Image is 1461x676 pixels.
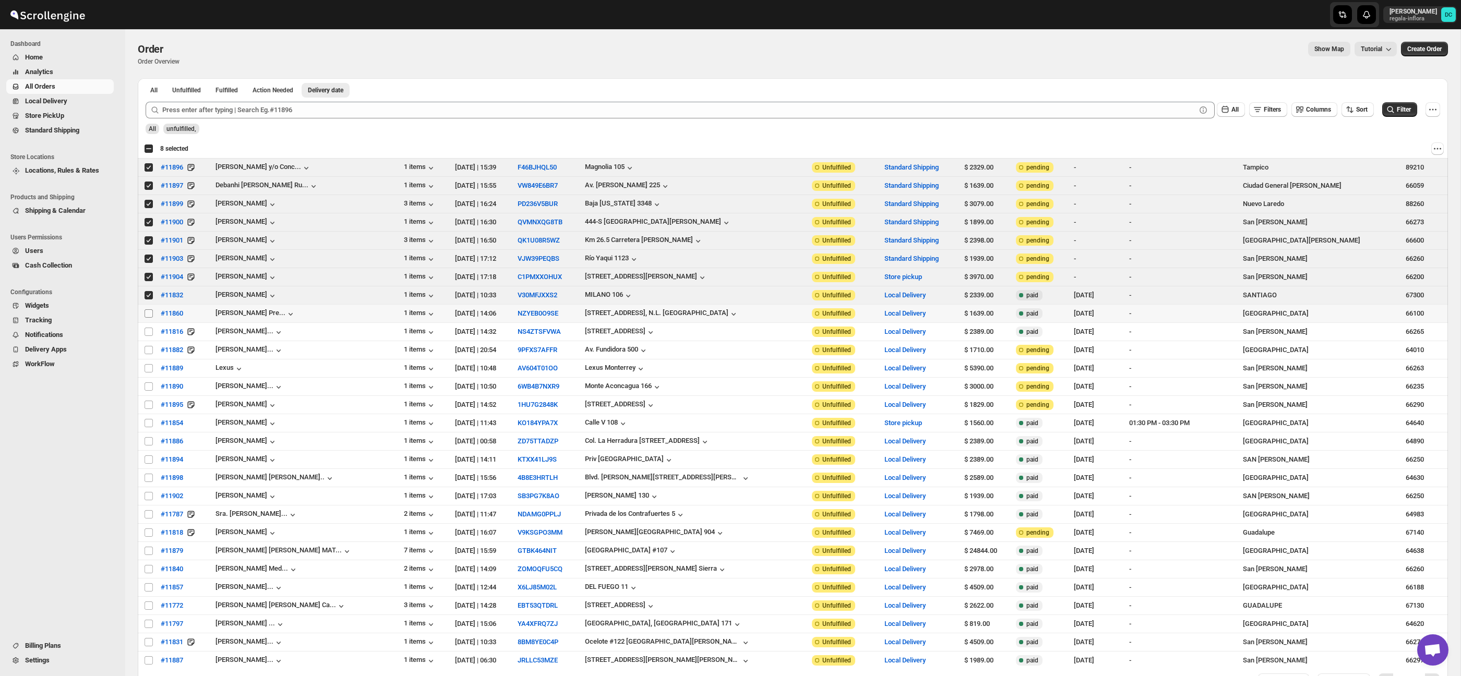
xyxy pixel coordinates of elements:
[161,363,183,373] span: #11889
[404,382,436,392] button: 1 items
[404,510,436,520] div: 2 items
[404,400,436,411] button: 1 items
[215,583,273,590] div: [PERSON_NAME]...
[518,236,560,244] button: QK1U08R5WZ
[518,163,557,171] button: F46BJHQL50
[144,83,164,98] button: All
[6,203,114,218] button: Shipping & Calendar
[161,454,183,465] span: #11894
[161,400,183,410] span: #11895
[518,328,561,335] button: NS4ZTSFVWA
[215,236,278,246] button: [PERSON_NAME]
[404,437,436,447] div: 1 items
[161,272,183,282] span: #11904
[884,309,926,317] button: Local Delivery
[215,382,284,392] button: [PERSON_NAME]...
[1249,102,1287,117] button: Filters
[161,418,183,428] span: #11854
[215,546,352,557] button: [PERSON_NAME] [PERSON_NAME] MAT...
[518,474,558,481] button: 4B8E3HRTLH
[585,218,721,225] div: 444-S [GEOGRAPHIC_DATA][PERSON_NAME]
[25,126,79,134] span: Standard Shipping
[215,327,284,337] button: [PERSON_NAME]...
[884,255,939,262] button: Standard Shipping
[585,309,728,317] div: [STREET_ADDRESS], N.L. [GEOGRAPHIC_DATA]
[585,400,656,411] button: [STREET_ADDRESS]
[161,235,183,246] span: #11901
[172,86,201,94] span: Unfulfilled
[518,528,562,536] button: V9KSGPO3MM
[1445,11,1452,18] text: DC
[585,199,652,207] div: Baja [US_STATE] 3348
[215,400,278,411] button: [PERSON_NAME]
[404,473,436,484] button: 1 items
[585,583,628,590] div: DEL FUEGO 11
[585,382,662,392] button: Monte Aconcagua 166
[161,199,183,209] span: #11899
[215,181,308,189] div: Debanhi [PERSON_NAME] Ru...
[154,159,189,176] button: #11896
[154,323,189,340] button: #11816
[25,53,43,61] span: Home
[884,346,926,354] button: Local Delivery
[161,436,183,446] span: #11886
[404,364,436,374] button: 1 items
[1355,42,1397,56] button: Tutorial
[215,86,238,94] span: Fulfilled
[6,50,114,65] button: Home
[585,327,645,335] div: [STREET_ADDRESS]
[1314,45,1344,53] span: Show Map
[1306,106,1331,113] span: Columns
[518,437,558,445] button: ZD75TTADZP
[215,199,278,210] button: [PERSON_NAME]
[154,542,189,559] button: #11879
[404,491,436,502] button: 1 items
[585,437,700,444] div: Col. La Herradura [STREET_ADDRESS]
[215,528,278,538] div: [PERSON_NAME]
[404,199,436,210] button: 3 items
[215,564,298,575] button: [PERSON_NAME] Med...
[404,254,436,264] button: 1 items
[6,244,114,258] button: Users
[215,437,278,447] button: [PERSON_NAME]
[1441,7,1456,22] span: DAVID CORONADO
[161,290,183,300] span: #11832
[215,345,273,353] div: [PERSON_NAME]...
[518,565,562,573] button: ZOMOQFU5CQ
[154,177,189,194] button: #11897
[154,415,189,431] button: #11854
[585,400,645,408] div: [STREET_ADDRESS]
[1308,42,1350,56] button: Map action label
[161,564,183,574] span: #11840
[25,112,64,119] span: Store PickUp
[6,65,114,79] button: Analytics
[585,455,664,463] div: Priv [GEOGRAPHIC_DATA]
[215,491,278,502] div: [PERSON_NAME]
[162,102,1196,118] input: Press enter after typing | Search Eg.#11896
[585,236,693,244] div: Km 26.5 Carretera [PERSON_NAME]
[404,418,436,429] button: 1 items
[6,79,114,94] button: All Orders
[884,218,939,226] button: Standard Shipping
[215,345,284,356] button: [PERSON_NAME]...
[215,309,285,317] div: [PERSON_NAME] Pre...
[1407,45,1442,53] span: Create Order
[154,250,189,267] button: #11903
[404,455,436,465] div: 1 items
[166,83,207,98] button: Unfulfilled
[215,510,298,520] button: Sra. [PERSON_NAME]...
[404,564,436,575] button: 2 items
[518,364,558,372] button: AV604T01OO
[404,583,436,593] div: 1 items
[25,345,67,353] span: Delivery Apps
[585,163,625,171] div: Magnolia 105
[161,345,183,355] span: #11882
[884,437,926,445] button: Local Delivery
[585,510,675,517] div: Privada de los Contrafuertes 5
[154,469,189,486] button: #11898
[518,200,558,208] button: PD236V5BUR
[215,455,278,465] div: [PERSON_NAME]
[25,166,99,174] span: Locations, Rules & Rates
[585,291,623,298] div: MILANO 106
[585,309,739,319] button: [STREET_ADDRESS], N.L. [GEOGRAPHIC_DATA]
